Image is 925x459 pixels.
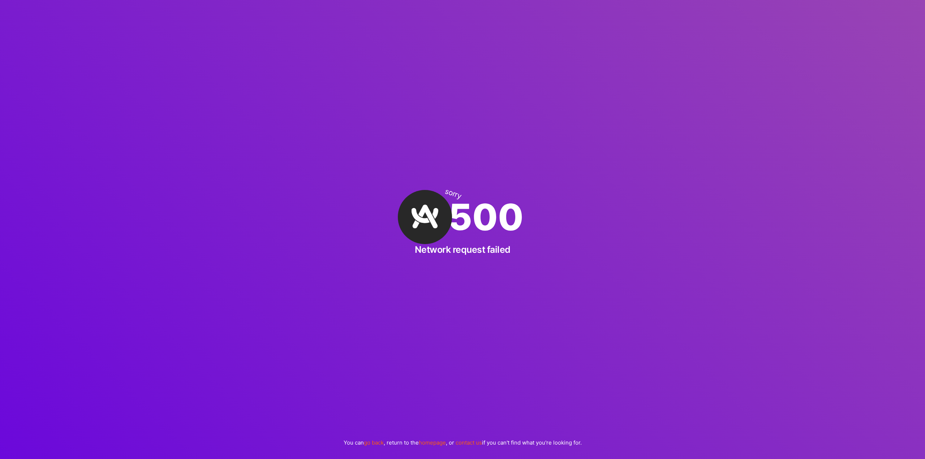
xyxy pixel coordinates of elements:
[444,187,462,200] div: sorry
[401,190,524,244] div: 500
[415,244,511,255] h2: Network request failed
[398,190,452,244] img: A·Team
[419,439,446,446] a: homepage
[456,439,482,446] a: contact us
[344,439,582,446] p: You can , return to the , or if you can't find what you're looking for.
[364,439,384,446] a: go back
